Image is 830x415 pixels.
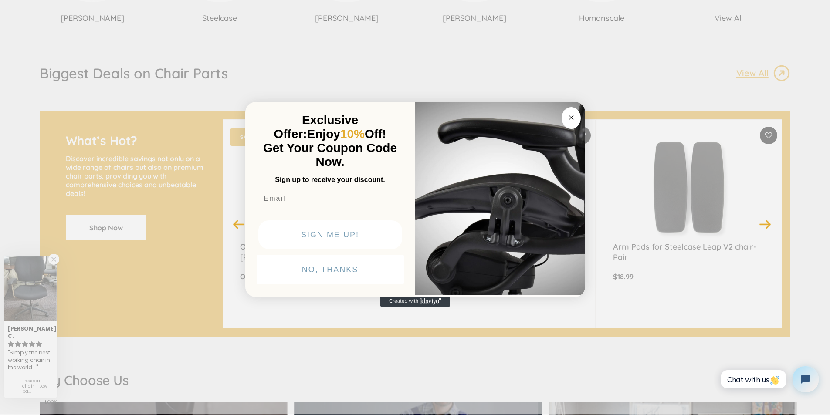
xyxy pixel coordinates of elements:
[340,127,365,141] span: 10%
[258,220,402,249] button: SIGN ME UP!
[562,107,581,129] button: Close dialog
[257,190,404,207] input: Email
[274,113,358,141] span: Exclusive Offer:
[714,359,826,400] iframe: Tidio Chat
[307,127,386,141] span: Enjoy Off!
[415,100,585,295] img: 92d77583-a095-41f6-84e7-858462e0427a.jpeg
[380,296,450,307] a: Created with Klaviyo - opens in a new tab
[257,255,404,284] button: NO, THANKS
[758,216,773,232] button: Next
[275,176,385,183] span: Sign up to receive your discount.
[231,216,247,232] button: Previous
[263,141,397,169] span: Get Your Coupon Code Now.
